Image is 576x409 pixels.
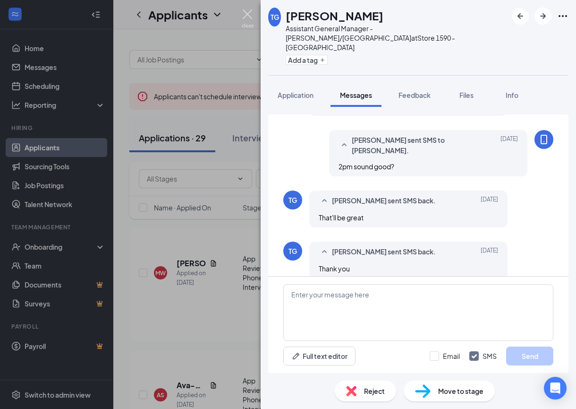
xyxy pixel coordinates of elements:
span: [DATE] [481,246,498,258]
button: Send [506,347,553,365]
svg: SmallChevronUp [319,246,330,258]
svg: SmallChevronUp [319,195,330,207]
span: Info [506,91,518,99]
span: [PERSON_NAME] sent SMS back. [332,246,436,258]
span: [PERSON_NAME] sent SMS to [PERSON_NAME]. [352,135,475,156]
div: Open Intercom Messenger [544,377,567,400]
div: TG [288,195,297,205]
svg: MobileSms [538,134,550,145]
svg: ArrowLeftNew [515,10,526,22]
h1: [PERSON_NAME] [286,8,383,24]
button: Full text editorPen [283,347,356,365]
svg: Plus [320,57,325,63]
span: Reject [364,386,385,396]
span: [PERSON_NAME] sent SMS back. [332,195,436,207]
span: Move to stage [438,386,483,396]
span: Thank you [319,264,350,273]
button: ArrowRight [534,8,551,25]
span: [DATE] [481,195,498,207]
span: That'll be great [319,213,364,222]
div: TG [288,246,297,256]
svg: Ellipses [557,10,568,22]
span: Feedback [398,91,431,99]
div: TG [271,12,279,22]
div: Assistant General Manager - [PERSON_NAME]/[GEOGRAPHIC_DATA] at Store 1590 - [GEOGRAPHIC_DATA] [286,24,507,52]
span: Files [459,91,474,99]
button: ArrowLeftNew [512,8,529,25]
span: [DATE] [500,135,518,156]
svg: ArrowRight [537,10,549,22]
span: 2pm sound good? [339,162,394,171]
span: Messages [340,91,372,99]
span: Application [278,91,313,99]
button: PlusAdd a tag [286,55,328,65]
svg: Pen [291,351,301,361]
svg: SmallChevronUp [339,139,350,151]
